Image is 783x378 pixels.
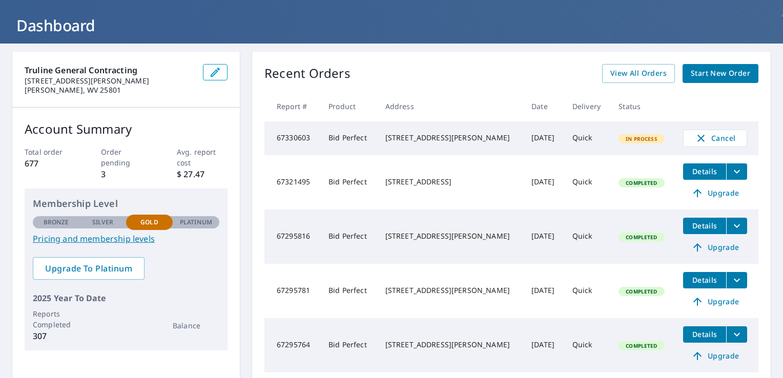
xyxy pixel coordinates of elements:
[25,146,75,157] p: Total order
[385,340,515,350] div: [STREET_ADDRESS][PERSON_NAME]
[726,218,747,234] button: filesDropdownBtn-67295816
[523,155,564,209] td: [DATE]
[683,239,747,256] a: Upgrade
[683,64,758,83] a: Start New Order
[683,348,747,364] a: Upgrade
[264,121,320,155] td: 67330603
[177,168,228,180] p: $ 27.47
[523,318,564,372] td: [DATE]
[377,91,523,121] th: Address
[683,130,747,147] button: Cancel
[610,91,675,121] th: Status
[25,76,195,86] p: [STREET_ADDRESS][PERSON_NAME]
[264,318,320,372] td: 67295764
[726,326,747,343] button: filesDropdownBtn-67295764
[689,329,720,339] span: Details
[33,257,145,280] a: Upgrade To Platinum
[25,157,75,170] p: 677
[12,15,771,36] h1: Dashboard
[44,218,69,227] p: Bronze
[691,67,750,80] span: Start New Order
[689,166,720,176] span: Details
[180,218,212,227] p: Platinum
[523,264,564,318] td: [DATE]
[683,185,747,201] a: Upgrade
[610,67,667,80] span: View All Orders
[320,318,377,372] td: Bid Perfect
[173,320,219,331] p: Balance
[620,179,663,186] span: Completed
[385,231,515,241] div: [STREET_ADDRESS][PERSON_NAME]
[564,91,610,121] th: Delivery
[564,121,610,155] td: Quick
[683,293,747,310] a: Upgrade
[620,342,663,349] span: Completed
[726,163,747,180] button: filesDropdownBtn-67321495
[689,275,720,285] span: Details
[320,91,377,121] th: Product
[620,234,663,241] span: Completed
[264,64,351,83] p: Recent Orders
[33,233,219,245] a: Pricing and membership levels
[564,264,610,318] td: Quick
[320,209,377,264] td: Bid Perfect
[41,263,136,274] span: Upgrade To Platinum
[33,197,219,211] p: Membership Level
[694,132,736,144] span: Cancel
[264,264,320,318] td: 67295781
[320,264,377,318] td: Bid Perfect
[33,330,79,342] p: 307
[683,272,726,288] button: detailsBtn-67295781
[564,155,610,209] td: Quick
[689,350,741,362] span: Upgrade
[92,218,114,227] p: Silver
[101,168,152,180] p: 3
[602,64,675,83] a: View All Orders
[385,177,515,187] div: [STREET_ADDRESS]
[683,163,726,180] button: detailsBtn-67321495
[320,155,377,209] td: Bid Perfect
[25,120,228,138] p: Account Summary
[264,209,320,264] td: 67295816
[140,218,158,227] p: Gold
[385,285,515,296] div: [STREET_ADDRESS][PERSON_NAME]
[689,241,741,254] span: Upgrade
[264,155,320,209] td: 67321495
[33,292,219,304] p: 2025 Year To Date
[689,221,720,230] span: Details
[620,288,663,295] span: Completed
[689,296,741,308] span: Upgrade
[33,308,79,330] p: Reports Completed
[689,187,741,199] span: Upgrade
[726,272,747,288] button: filesDropdownBtn-67295781
[25,64,195,76] p: Truline General Contracting
[523,209,564,264] td: [DATE]
[320,121,377,155] td: Bid Perfect
[523,121,564,155] td: [DATE]
[25,86,195,95] p: [PERSON_NAME], WV 25801
[385,133,515,143] div: [STREET_ADDRESS][PERSON_NAME]
[564,318,610,372] td: Quick
[101,146,152,168] p: Order pending
[683,218,726,234] button: detailsBtn-67295816
[264,91,320,121] th: Report #
[523,91,564,121] th: Date
[683,326,726,343] button: detailsBtn-67295764
[564,209,610,264] td: Quick
[177,146,228,168] p: Avg. report cost
[620,135,664,142] span: In Process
